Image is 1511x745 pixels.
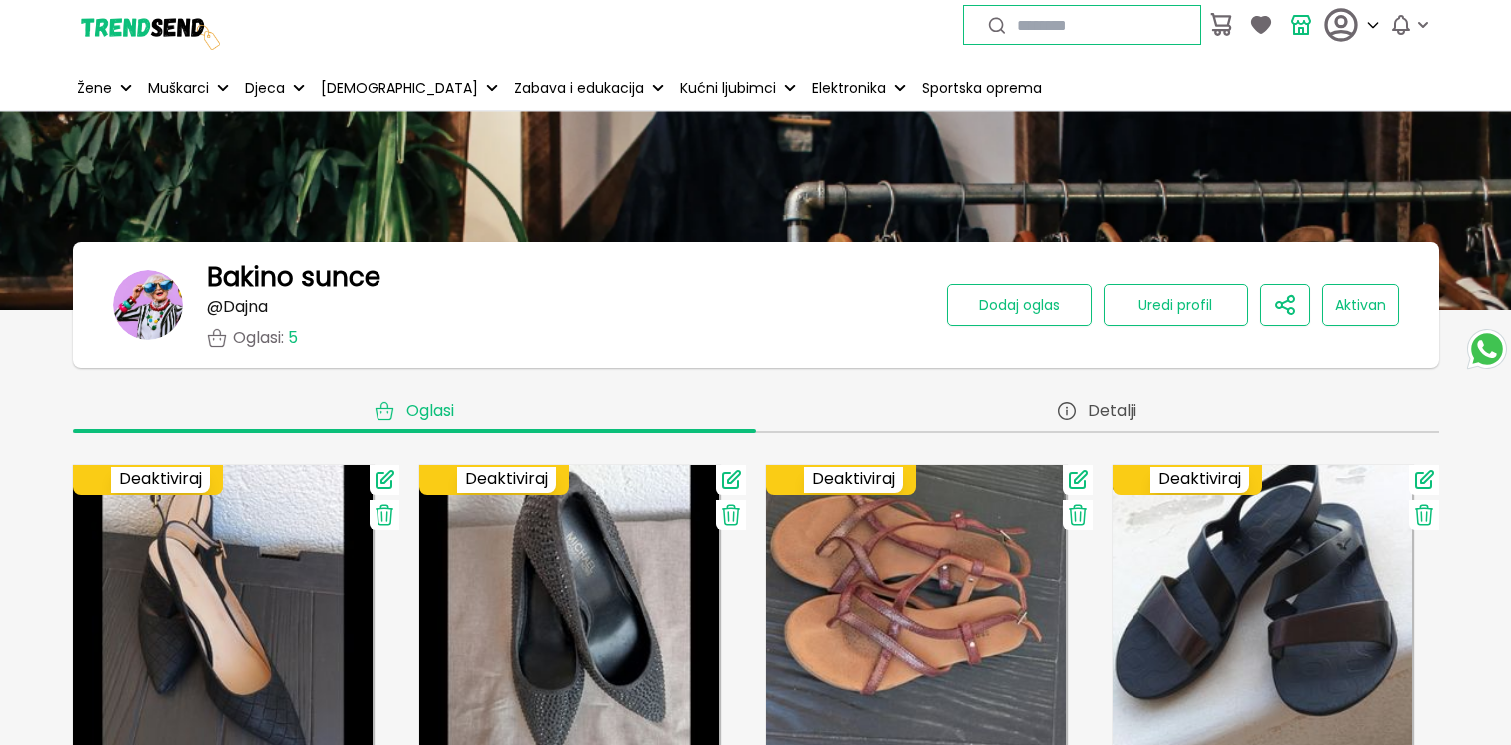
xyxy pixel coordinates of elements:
[77,78,112,99] p: Žene
[144,66,233,110] button: Muškarci
[233,329,298,347] p: Oglasi :
[241,66,309,110] button: Djeca
[918,66,1046,110] a: Sportska oprema
[73,66,136,110] button: Žene
[148,78,209,99] p: Muškarci
[1322,284,1399,326] button: Aktivan
[288,326,298,349] span: 5
[680,78,776,99] p: Kućni ljubimci
[207,298,268,316] p: @ Dajna
[321,78,478,99] p: [DEMOGRAPHIC_DATA]
[676,66,800,110] button: Kućni ljubimci
[510,66,668,110] button: Zabava i edukacija
[514,78,644,99] p: Zabava i edukacija
[947,284,1092,326] button: Dodaj oglas
[1088,401,1136,421] span: Detalji
[406,401,454,421] span: Oglasi
[207,262,380,292] h1: Bakino sunce
[979,295,1060,315] span: Dodaj oglas
[812,78,886,99] p: Elektronika
[245,78,285,99] p: Djeca
[317,66,502,110] button: [DEMOGRAPHIC_DATA]
[113,270,183,340] img: banner
[1104,284,1248,326] button: Uredi profil
[808,66,910,110] button: Elektronika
